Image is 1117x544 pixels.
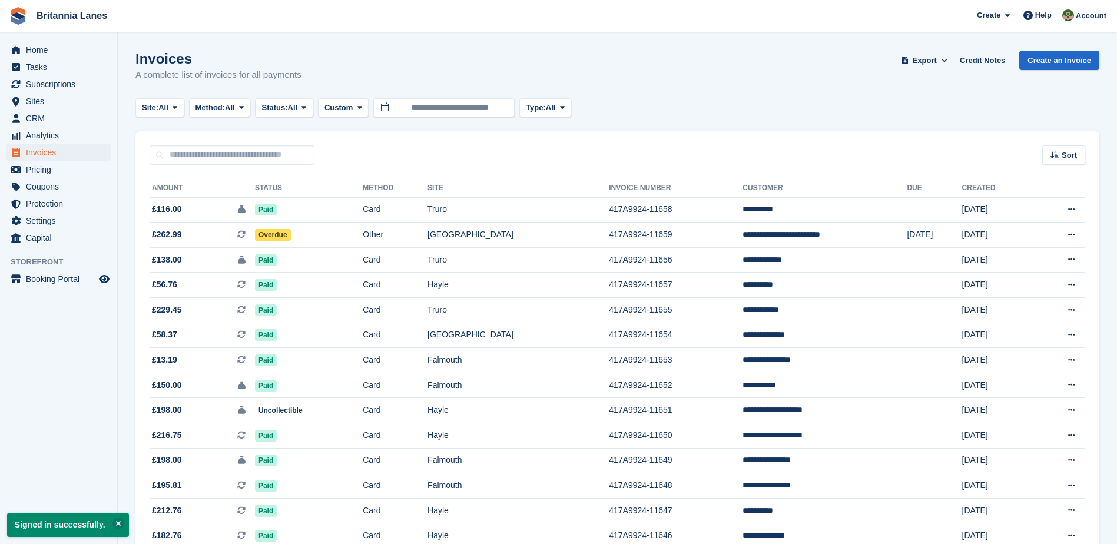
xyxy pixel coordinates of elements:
span: Uncollectible [255,404,306,416]
th: Due [907,179,962,198]
td: Hayle [427,398,609,423]
td: 417A9924-11649 [609,448,743,473]
a: menu [6,110,111,127]
span: Home [26,42,97,58]
span: Overdue [255,229,291,241]
td: [DATE] [962,448,1033,473]
td: [DATE] [962,197,1033,223]
span: Paid [255,505,277,517]
td: [DATE] [962,498,1033,523]
td: Hayle [427,273,609,298]
td: Card [363,298,427,323]
td: Hayle [427,423,609,449]
td: Card [363,423,427,449]
td: Card [363,273,427,298]
a: Credit Notes [955,51,1010,70]
button: Custom [318,98,369,118]
button: Status: All [255,98,313,118]
td: 417A9924-11651 [609,398,743,423]
th: Method [363,179,427,198]
span: Analytics [26,127,97,144]
td: [DATE] [962,323,1033,348]
span: Paid [255,380,277,392]
td: 417A9924-11652 [609,373,743,398]
button: Type: All [519,98,571,118]
a: menu [6,178,111,195]
td: [DATE] [962,398,1033,423]
span: Sort [1062,150,1077,161]
a: menu [6,271,111,287]
td: [DATE] [962,223,1033,248]
td: Card [363,197,427,223]
td: 417A9924-11657 [609,273,743,298]
td: Card [363,398,427,423]
button: Method: All [189,98,251,118]
span: £229.45 [152,304,182,316]
span: Coupons [26,178,97,195]
span: Create [977,9,1000,21]
h1: Invoices [135,51,301,67]
span: £212.76 [152,505,182,517]
td: [DATE] [962,423,1033,449]
a: menu [6,213,111,229]
span: Paid [255,329,277,341]
td: 417A9924-11653 [609,348,743,373]
th: Created [962,179,1033,198]
a: menu [6,76,111,92]
span: £262.99 [152,228,182,241]
p: Signed in successfully. [7,513,129,537]
td: Falmouth [427,448,609,473]
td: Falmouth [427,473,609,499]
td: 417A9924-11647 [609,498,743,523]
span: £58.37 [152,329,177,341]
th: Status [255,179,363,198]
span: Paid [255,304,277,316]
td: 417A9924-11658 [609,197,743,223]
span: Tasks [26,59,97,75]
span: £138.00 [152,254,182,266]
span: £56.76 [152,278,177,291]
button: Export [899,51,950,70]
span: Type: [526,102,546,114]
td: 417A9924-11655 [609,298,743,323]
span: Pricing [26,161,97,178]
td: 417A9924-11654 [609,323,743,348]
a: menu [6,42,111,58]
span: £13.19 [152,354,177,366]
span: All [158,102,168,114]
a: menu [6,93,111,110]
span: Booking Portal [26,271,97,287]
span: Account [1076,10,1106,22]
td: 417A9924-11648 [609,473,743,499]
span: Paid [255,530,277,542]
td: Card [363,247,427,273]
a: menu [6,230,111,246]
span: Paid [255,254,277,266]
span: £198.00 [152,404,182,416]
span: Help [1035,9,1052,21]
td: Card [363,473,427,499]
td: Card [363,498,427,523]
span: Export [913,55,937,67]
td: Truro [427,197,609,223]
a: menu [6,144,111,161]
td: [GEOGRAPHIC_DATA] [427,323,609,348]
td: [DATE] [962,298,1033,323]
td: 417A9924-11656 [609,247,743,273]
a: menu [6,161,111,178]
span: All [546,102,556,114]
a: menu [6,195,111,212]
span: Method: [195,102,226,114]
span: Custom [324,102,353,114]
td: 417A9924-11659 [609,223,743,248]
span: Status: [261,102,287,114]
td: Card [363,448,427,473]
img: Sam Wooldridge [1062,9,1074,21]
td: [DATE] [962,348,1033,373]
td: Card [363,348,427,373]
span: Subscriptions [26,76,97,92]
span: £198.00 [152,454,182,466]
td: Hayle [427,498,609,523]
span: Site: [142,102,158,114]
td: [DATE] [907,223,962,248]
